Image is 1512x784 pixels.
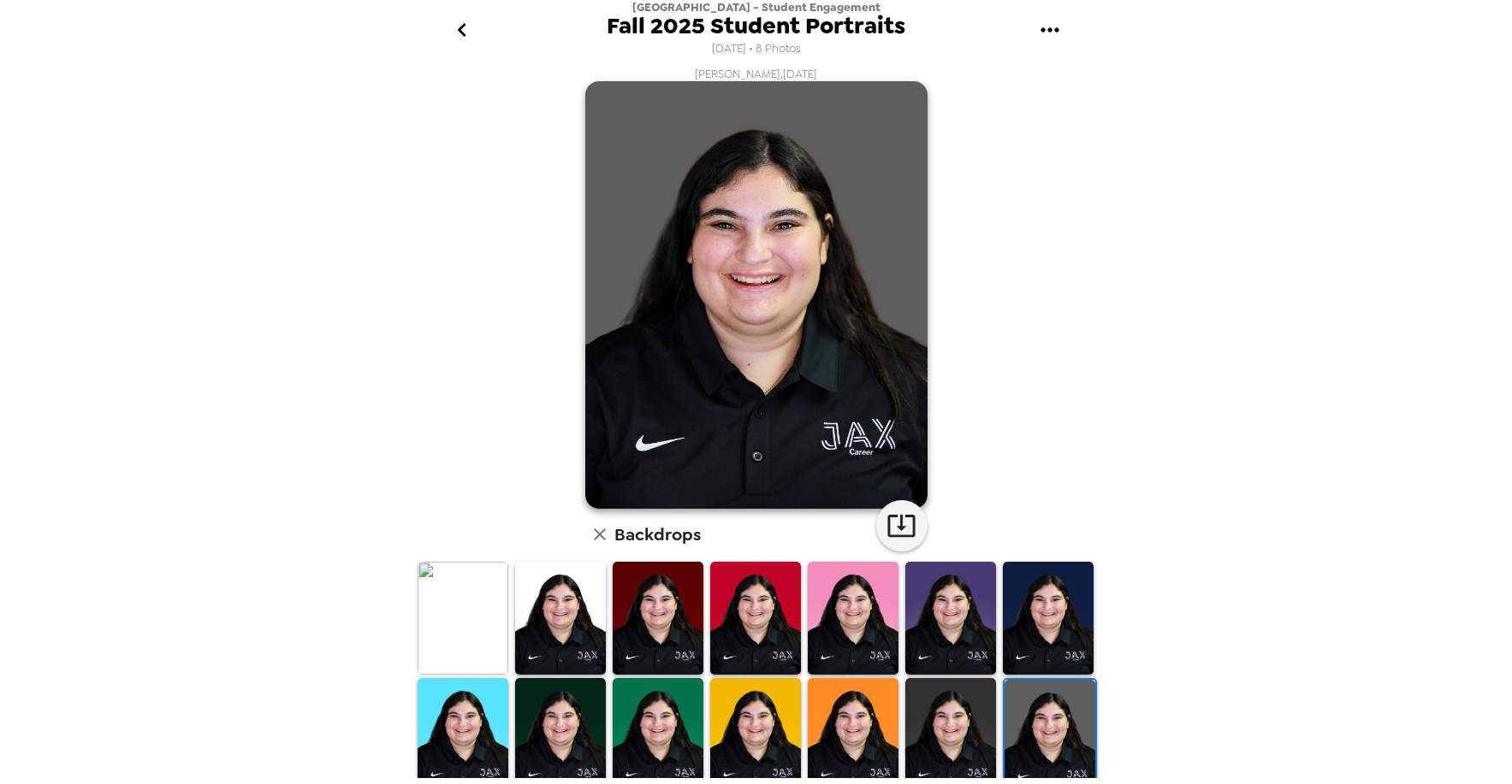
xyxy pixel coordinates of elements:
button: go back [435,3,490,58]
h6: Backdrops [614,521,701,548]
img: user [585,81,928,509]
span: [DATE] • 8 Photos [712,38,801,61]
img: Original [418,562,508,675]
button: gallery menu [1023,3,1078,58]
span: Fall 2025 Student Portraits [607,15,905,38]
span: [PERSON_NAME] , [DATE] [695,67,817,81]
